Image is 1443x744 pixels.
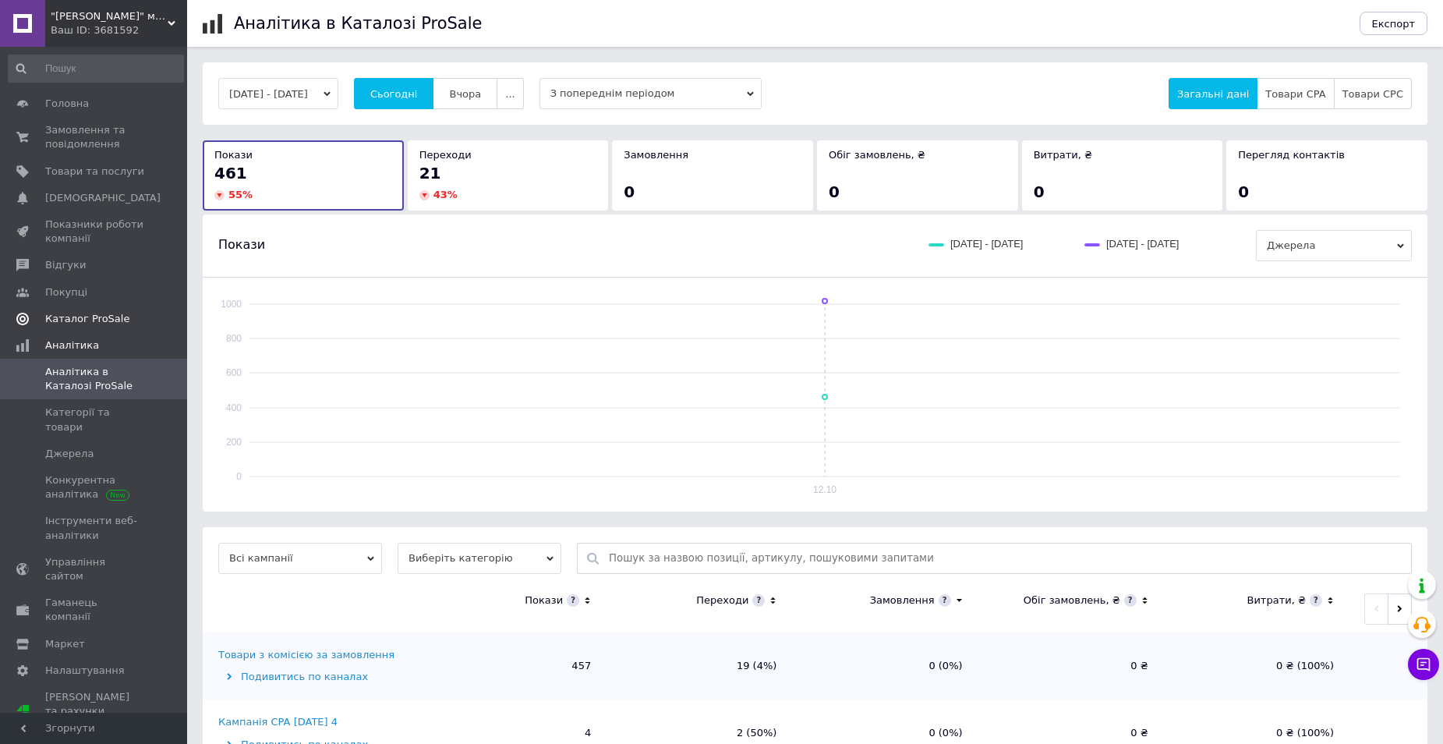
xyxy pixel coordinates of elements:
[214,164,247,182] span: 461
[1238,182,1249,201] span: 0
[1334,78,1412,109] button: Товари CPC
[45,406,144,434] span: Категорії та товари
[226,437,242,448] text: 200
[45,312,129,326] span: Каталог ProSale
[45,514,144,542] span: Інструменти веб-аналітики
[539,78,762,109] span: З попереднім періодом
[1265,88,1325,100] span: Товари CPA
[607,632,792,700] td: 19 (4%)
[228,189,253,200] span: 55 %
[978,632,1164,700] td: 0 ₴
[226,367,242,378] text: 600
[45,123,144,151] span: Замовлення та повідомлення
[370,88,418,100] span: Сьогодні
[1034,149,1093,161] span: Витрати, ₴
[829,182,840,201] span: 0
[1169,78,1257,109] button: Загальні дані
[421,632,607,700] td: 457
[45,218,144,246] span: Показники роботи компанії
[1360,12,1428,35] button: Експорт
[45,285,87,299] span: Покупці
[8,55,184,83] input: Пошук
[218,670,417,684] div: Подивитись по каналах
[1342,88,1403,100] span: Товари CPC
[1024,593,1120,608] div: Обіг замовлень, ₴
[419,149,472,161] span: Переходи
[1257,78,1334,109] button: Товари CPA
[45,447,94,461] span: Джерела
[45,165,144,179] span: Товари та послуги
[609,544,1403,573] input: Пошук за назвою позиції, артикулу, пошуковими запитами
[45,473,144,501] span: Конкурентна аналітика
[218,543,382,574] span: Всі кампанії
[813,484,836,495] text: 12.10
[1177,88,1249,100] span: Загальні дані
[221,299,242,310] text: 1000
[497,78,523,109] button: ...
[1408,649,1439,680] button: Чат з покупцем
[234,14,482,33] h1: Аналітика в Каталозі ProSale
[433,78,497,109] button: Вчора
[829,149,925,161] span: Обіг замовлень, ₴
[624,182,635,201] span: 0
[218,236,265,253] span: Покази
[624,149,688,161] span: Замовлення
[354,78,434,109] button: Сьогодні
[1247,593,1306,608] div: Витрати, ₴
[45,365,144,393] span: Аналітика в Каталозі ProSale
[51,23,187,37] div: Ваш ID: 3681592
[45,555,144,583] span: Управління сайтом
[45,258,86,272] span: Відгуки
[218,715,338,729] div: Кампанія CPA [DATE] 4
[505,88,515,100] span: ...
[1372,18,1416,30] span: Експорт
[45,191,161,205] span: [DEMOGRAPHIC_DATA]
[45,637,85,651] span: Маркет
[45,596,144,624] span: Гаманець компанії
[236,471,242,482] text: 0
[1238,149,1345,161] span: Перегляд контактів
[398,543,561,574] span: Виберіть категорію
[449,88,481,100] span: Вчора
[45,690,144,733] span: [PERSON_NAME] та рахунки
[419,164,441,182] span: 21
[226,402,242,413] text: 400
[214,149,253,161] span: Покази
[218,78,338,109] button: [DATE] - [DATE]
[45,97,89,111] span: Головна
[226,333,242,344] text: 800
[792,632,978,700] td: 0 (0%)
[218,648,394,662] div: Товари з комісією за замовлення
[525,593,563,608] div: Покази
[45,664,125,678] span: Налаштування
[51,9,168,23] span: "ЗАРІНА" магазин спортивного взуття
[1164,632,1349,700] td: 0 ₴ (100%)
[870,593,935,608] div: Замовлення
[433,189,458,200] span: 43 %
[696,593,748,608] div: Переходи
[45,338,99,353] span: Аналітика
[1034,182,1045,201] span: 0
[1256,230,1412,261] span: Джерела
